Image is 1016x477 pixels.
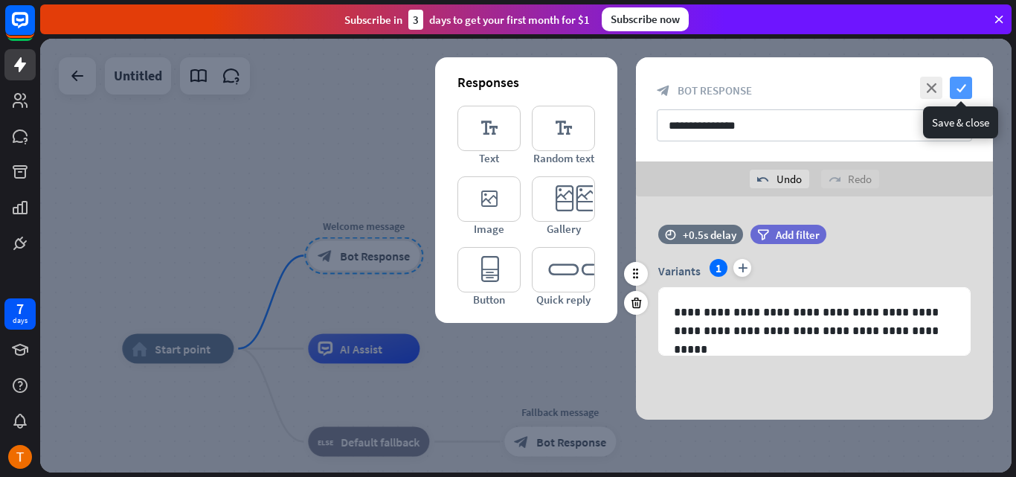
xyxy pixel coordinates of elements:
i: redo [829,173,840,185]
div: Subscribe in days to get your first month for $1 [344,10,590,30]
i: time [665,229,676,240]
div: days [13,316,28,326]
i: check [950,77,972,99]
span: Variants [658,263,701,278]
div: Subscribe now [602,7,689,31]
span: Bot Response [678,83,752,97]
i: close [920,77,942,99]
div: 3 [408,10,423,30]
i: undo [757,173,769,185]
div: 1 [710,259,727,277]
span: Add filter [776,228,820,242]
i: plus [733,259,751,277]
button: Open LiveChat chat widget [12,6,57,51]
div: Redo [821,170,879,188]
div: 7 [16,302,24,316]
a: 7 days [4,298,36,330]
div: +0.5s delay [683,228,736,242]
div: Undo [750,170,809,188]
i: block_bot_response [657,84,670,97]
i: filter [757,229,769,240]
